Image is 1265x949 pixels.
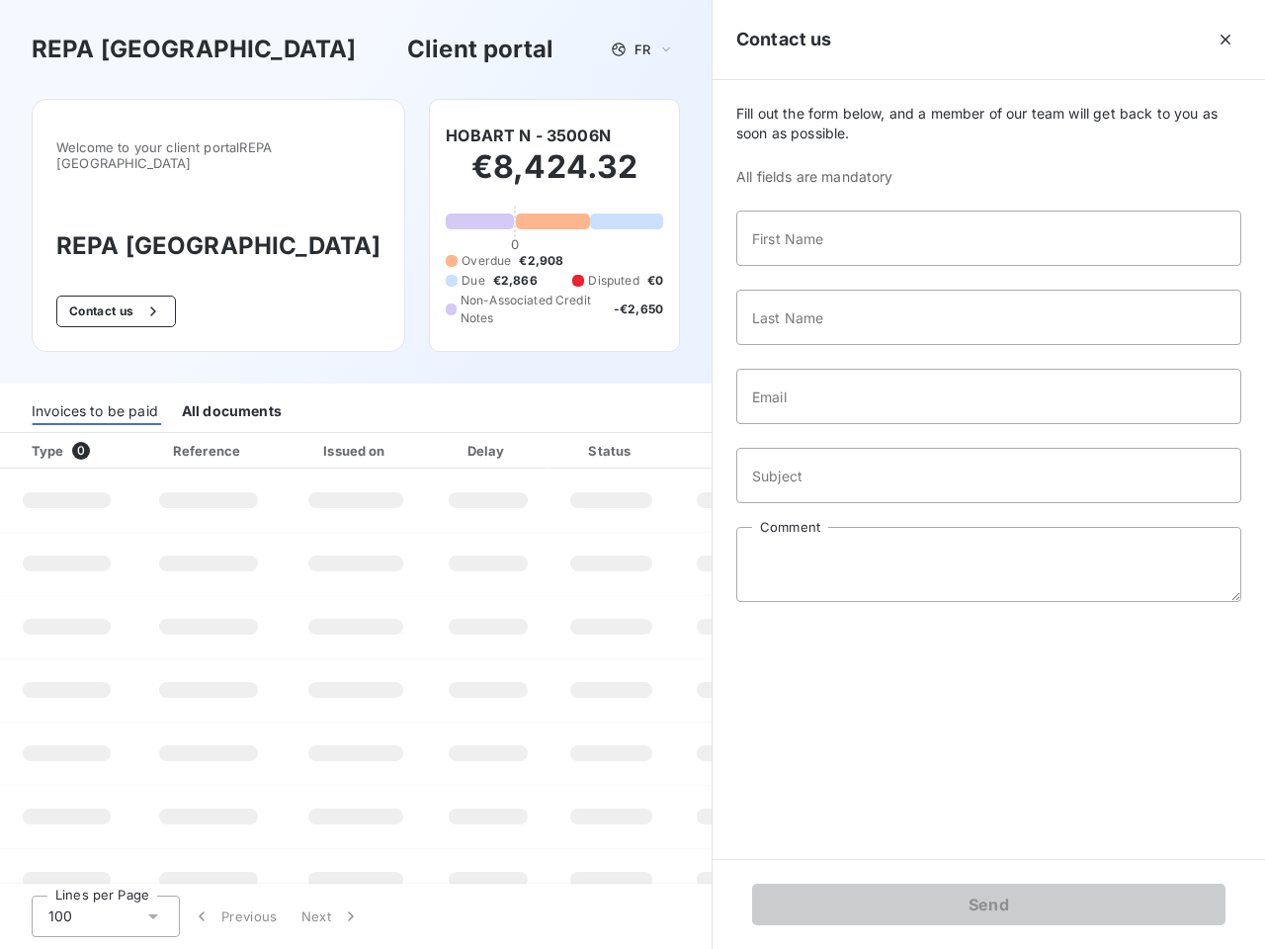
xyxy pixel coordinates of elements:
div: Status [552,441,670,461]
span: Non-Associated Credit Notes [461,292,606,327]
h6: HOBART N - 35006N [446,124,611,147]
input: placeholder [736,290,1241,345]
div: Type [20,441,129,461]
span: All fields are mandatory [736,167,1241,187]
span: 100 [48,906,72,926]
div: Delay [432,441,545,461]
span: Overdue [462,252,511,270]
span: Due [462,272,484,290]
span: €2,908 [519,252,563,270]
div: All documents [182,391,282,433]
input: placeholder [736,211,1241,266]
button: Contact us [56,296,176,327]
div: Amount [678,441,804,461]
input: placeholder [736,369,1241,424]
div: Issued on [288,441,424,461]
span: Disputed [588,272,638,290]
span: -€2,650 [614,301,663,318]
span: €2,866 [493,272,538,290]
span: 0 [72,442,90,460]
h3: Client portal [407,32,553,67]
input: placeholder [736,448,1241,503]
h2: €8,424.32 [446,147,663,207]
h3: REPA [GEOGRAPHIC_DATA] [32,32,356,67]
span: Welcome to your client portal REPA [GEOGRAPHIC_DATA] [56,139,380,171]
h3: REPA [GEOGRAPHIC_DATA] [56,228,380,264]
span: 0 [511,236,519,252]
div: Reference [173,443,240,459]
span: Fill out the form below, and a member of our team will get back to you as soon as possible. [736,104,1241,143]
h5: Contact us [736,26,832,53]
button: Send [752,884,1225,925]
span: FR [634,42,650,57]
button: Previous [180,896,290,937]
div: Invoices to be paid [32,391,158,433]
span: €0 [647,272,663,290]
button: Next [290,896,373,937]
